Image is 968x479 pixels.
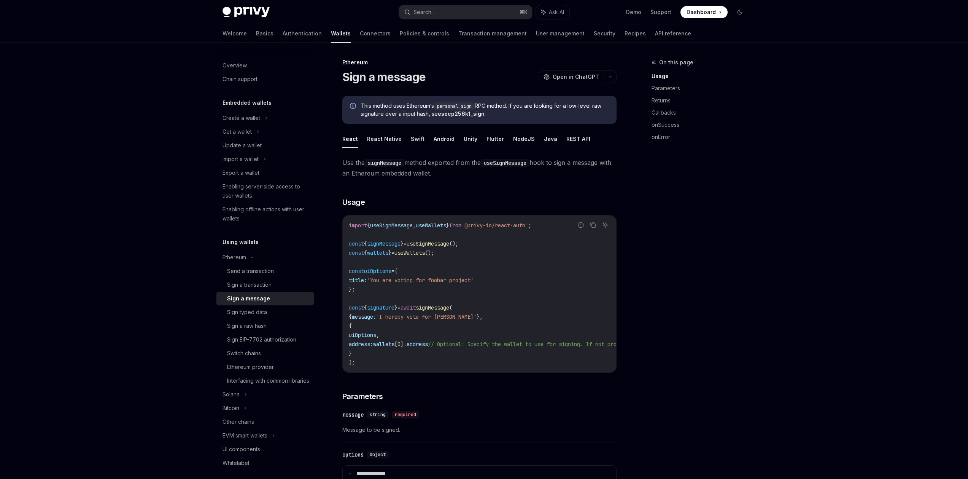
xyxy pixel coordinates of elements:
[528,222,531,229] span: ;
[216,442,314,456] a: UI components
[223,61,247,70] div: Overview
[625,24,646,43] a: Recipes
[652,131,752,143] a: onError
[588,220,598,230] button: Copy the contents from the code block
[342,157,617,179] span: Use the method exported from the hook to sign a message with an Ethereum embedded wallet.
[376,313,477,320] span: 'I hereby vote for [PERSON_NAME]'
[283,24,322,43] a: Authentication
[364,304,367,311] span: {
[223,445,260,454] div: UI components
[342,425,617,434] span: Message to be signed.
[652,119,752,131] a: onSuccess
[342,59,617,66] div: Ethereum
[687,8,716,16] span: Dashboard
[342,70,426,84] h1: Sign a message
[441,110,485,117] a: secp256k1_sign
[434,102,475,110] code: personal_sign
[413,8,435,17] div: Search...
[536,5,569,19] button: Ask AI
[367,222,370,229] span: {
[404,240,407,247] span: =
[216,319,314,333] a: Sign a raw hash
[216,166,314,180] a: Export a wallet
[576,220,586,230] button: Report incorrect code
[223,141,262,150] div: Update a wallet
[216,456,314,470] a: Whitelabel
[223,253,246,262] div: Ethereum
[407,240,449,247] span: useSignMessage
[600,220,610,230] button: Ask AI
[446,222,449,229] span: }
[223,182,309,200] div: Enabling server-side access to user wallets
[416,222,446,229] span: useWallets
[349,350,352,357] span: }
[223,113,260,123] div: Create a wallet
[652,107,752,119] a: Callbacks
[392,411,419,418] div: required
[391,249,394,256] span: =
[227,308,267,317] div: Sign typed data
[536,24,585,43] a: User management
[394,304,397,311] span: }
[513,130,535,148] button: NodeJS
[401,304,416,311] span: await
[349,268,364,275] span: const
[413,222,416,229] span: ,
[349,249,364,256] span: const
[394,341,397,348] span: [
[680,6,728,18] a: Dashboard
[349,240,364,247] span: const
[227,280,272,289] div: Sign a transaction
[394,268,397,275] span: {
[227,349,261,358] div: Switch chains
[411,130,424,148] button: Swift
[342,391,383,402] span: Parameters
[370,412,386,418] span: string
[352,313,376,320] span: message:
[216,305,314,319] a: Sign typed data
[216,374,314,388] a: Interfacing with common libraries
[216,59,314,72] a: Overview
[364,249,367,256] span: {
[349,359,355,366] span: );
[566,130,590,148] button: REST API
[216,139,314,152] a: Update a wallet
[397,341,401,348] span: 0
[349,323,352,329] span: {
[553,73,599,81] span: Open in ChatGPT
[216,360,314,374] a: Ethereum provider
[223,75,257,84] div: Chain support
[349,332,376,338] span: uiOptions
[223,127,252,136] div: Get a wallet
[223,417,254,426] div: Other chains
[367,130,402,148] button: React Native
[223,168,259,177] div: Export a wallet
[216,333,314,346] a: Sign EIP-7702 authorization
[367,304,394,311] span: signature
[364,268,391,275] span: uiOptions
[449,240,458,247] span: ();
[370,452,386,458] span: Object
[434,130,455,148] button: Android
[216,264,314,278] a: Send a transaction
[223,98,272,107] h5: Embedded wallets
[652,94,752,107] a: Returns
[342,451,364,458] div: options
[349,313,352,320] span: {
[349,286,355,293] span: };
[216,180,314,203] a: Enabling server-side access to user wallets
[367,240,401,247] span: signMessage
[216,346,314,360] a: Switch chains
[376,332,379,338] span: ,
[391,268,394,275] span: =
[367,277,474,284] span: 'You are voting for foobar project'
[416,304,449,311] span: signMessage
[223,238,259,247] h5: Using wallets
[481,159,529,167] code: useSignMessage
[223,155,259,164] div: Import a wallet
[349,222,367,229] span: import
[223,404,239,413] div: Bitcoin
[734,6,746,18] button: Toggle dark mode
[461,222,528,229] span: '@privy-io/react-auth'
[401,341,407,348] span: ].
